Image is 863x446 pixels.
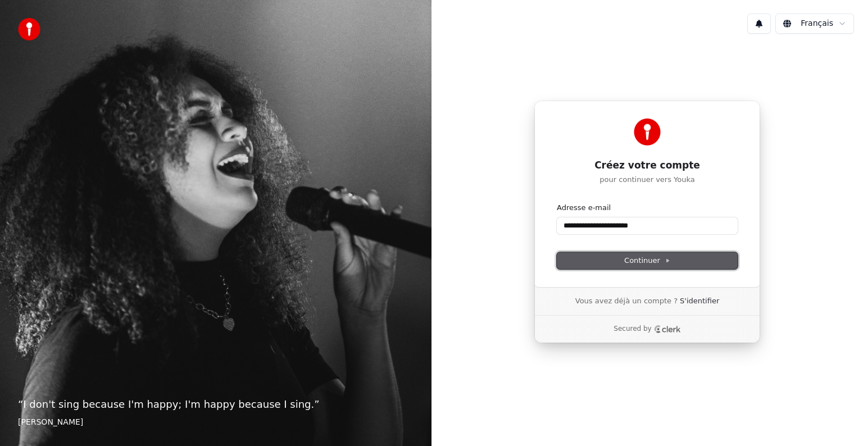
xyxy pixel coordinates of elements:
[18,397,414,412] p: “ I don't sing because I'm happy; I'm happy because I sing. ”
[18,417,414,428] footer: [PERSON_NAME]
[575,296,678,306] span: Vous avez déjà un compte ?
[18,18,40,40] img: youka
[614,325,651,334] p: Secured by
[557,175,738,185] p: pour continuer vers Youka
[557,203,611,213] label: Adresse e-mail
[557,252,738,269] button: Continuer
[557,159,738,172] h1: Créez votre compte
[624,256,670,266] span: Continuer
[680,296,719,306] a: S'identifier
[634,119,661,145] img: Youka
[654,325,681,333] a: Clerk logo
